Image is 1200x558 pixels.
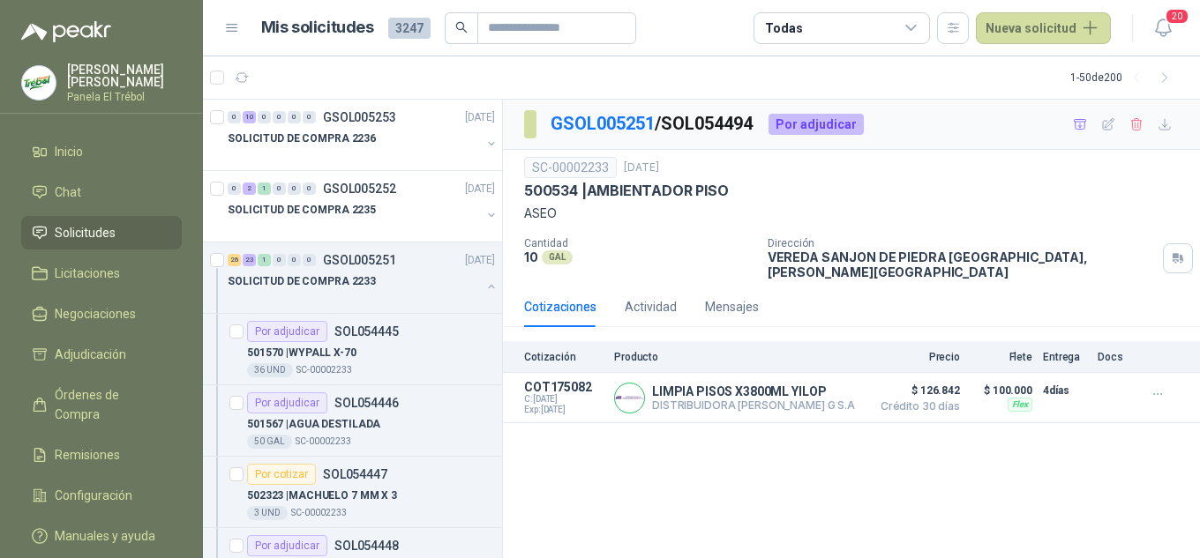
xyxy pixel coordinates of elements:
p: Cantidad [524,237,754,249]
a: Solicitudes [21,216,182,249]
div: 0 [273,182,286,195]
div: Mensajes [705,297,759,316]
p: 502323 | MACHUELO 7 MM X 3 [247,487,397,504]
div: 1 [258,254,271,266]
div: 26 [228,254,241,266]
p: ASEO [524,204,1179,223]
a: Licitaciones [21,257,182,290]
p: Cotización [524,351,604,363]
img: Company Logo [22,66,56,100]
p: LIMPIA PISOS X3800ML YILOP [652,384,855,398]
span: Solicitudes [55,223,116,242]
p: SOL054448 [334,539,399,552]
div: Por adjudicar [247,321,327,342]
span: Negociaciones [55,304,136,324]
p: 4 días [1043,380,1087,401]
p: [PERSON_NAME] [PERSON_NAME] [67,63,182,88]
div: 0 [258,111,271,123]
a: Configuración [21,479,182,512]
div: Todas [765,19,802,38]
div: Flex [1008,398,1032,412]
a: 0 2 1 0 0 0 GSOL005252[DATE] SOLICITUD DE COMPRA 2235 [228,178,499,234]
p: [DATE] [465,181,495,197]
div: 1 - 50 de 200 [1070,63,1179,92]
div: 10 [243,111,256,123]
div: Cotizaciones [524,297,596,316]
p: SOL054447 [323,468,387,480]
p: SOL054445 [334,325,399,338]
div: Por cotizar [247,464,316,485]
p: SOLICITUD DE COMPRA 2233 [228,273,376,290]
p: DISTRIBUIDORA [PERSON_NAME] G S.A [652,398,855,412]
div: Por adjudicar [247,392,327,413]
img: Logo peakr [21,21,111,42]
img: Company Logo [615,383,644,413]
p: [DATE] [465,252,495,269]
div: Por adjudicar [769,114,864,135]
p: SOL054446 [334,397,399,409]
button: Nueva solicitud [976,12,1111,44]
div: 2 [243,182,256,195]
a: Adjudicación [21,338,182,371]
div: Actividad [625,297,677,316]
p: 10 [524,249,538,264]
p: Entrega [1043,351,1087,363]
div: 0 [273,111,286,123]
p: SOLICITUD DE COMPRA 2235 [228,202,376,219]
div: SC-00002233 [524,157,617,178]
span: 20 [1165,8,1189,25]
a: Por adjudicarSOL054445501570 |WYPALL X-7036 UNDSC-00002233 [203,314,502,385]
span: search [455,21,468,33]
a: Órdenes de Compra [21,378,182,431]
span: $ 126.842 [872,380,960,401]
a: Chat [21,175,182,209]
p: SOLICITUD DE COMPRA 2236 [228,130,376,147]
div: 36 UND [247,363,293,377]
a: GSOL005251 [551,113,655,134]
div: 0 [228,111,241,123]
a: 0 10 0 0 0 0 GSOL005253[DATE] SOLICITUD DE COMPRA 2236 [228,107,499,163]
p: [DATE] [465,109,495,126]
p: Panela El Trébol [67,92,182,102]
span: C: [DATE] [524,394,604,405]
a: Por cotizarSOL054447502323 |MACHUELO 7 MM X 33 UNDSC-00002233 [203,457,502,528]
p: Flete [971,351,1032,363]
div: 3 UND [247,506,288,520]
div: 0 [273,254,286,266]
span: Chat [55,182,81,202]
a: 26 23 1 0 0 0 GSOL005251[DATE] SOLICITUD DE COMPRA 2233 [228,249,499,306]
p: 500534 | AMBIENTADOR PISO [524,182,729,200]
a: Remisiones [21,438,182,472]
div: 0 [228,182,241,195]
span: Crédito 30 días [872,401,960,412]
div: 0 [288,111,301,123]
p: SC-00002233 [291,506,347,520]
p: SC-00002233 [296,363,352,377]
span: Licitaciones [55,264,120,283]
div: 23 [243,254,256,266]
div: GAL [542,250,573,264]
p: $ 100.000 [971,380,1032,401]
p: GSOL005253 [323,111,396,123]
span: Adjudicación [55,345,126,364]
p: / SOL054494 [551,110,754,138]
p: Dirección [768,237,1156,249]
div: 0 [288,182,301,195]
a: Por adjudicarSOL054446501567 |AGUA DESTILADA50 GALSC-00002233 [203,385,502,457]
span: 3247 [388,18,431,39]
a: Inicio [21,135,182,168]
p: Producto [614,351,861,363]
div: 0 [288,254,301,266]
p: 501570 | WYPALL X-70 [247,345,356,361]
div: 0 [303,111,316,123]
p: VEREDA SANJON DE PIEDRA [GEOGRAPHIC_DATA] , [PERSON_NAME][GEOGRAPHIC_DATA] [768,249,1156,279]
p: COT175082 [524,380,604,394]
span: Remisiones [55,445,120,465]
a: Negociaciones [21,297,182,331]
div: 0 [303,182,316,195]
p: [DATE] [624,160,659,176]
h1: Mis solicitudes [261,15,374,41]
p: Docs [1098,351,1133,363]
div: 1 [258,182,271,195]
span: Inicio [55,142,83,161]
